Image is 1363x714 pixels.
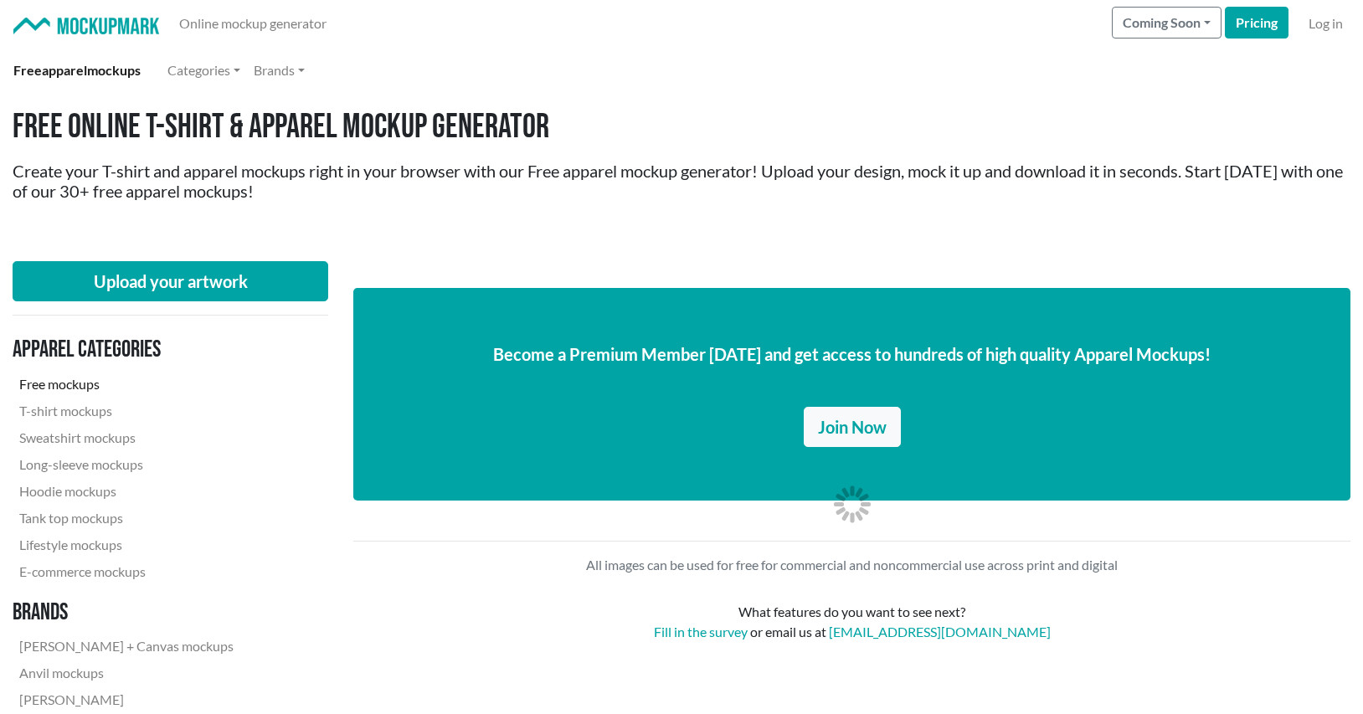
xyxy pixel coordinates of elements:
[353,555,1350,575] p: All images can be used for free for commercial and noncommercial use across print and digital
[247,54,311,87] a: Brands
[13,686,240,713] a: [PERSON_NAME]
[42,62,87,78] span: apparel
[1302,7,1350,40] a: Log in
[172,7,333,40] a: Online mockup generator
[13,451,240,478] a: Long-sleeve mockups
[13,371,240,398] a: Free mockups
[13,18,159,35] img: Mockup Mark
[13,478,240,505] a: Hoodie mockups
[13,633,240,660] a: [PERSON_NAME] + Canvas mockups
[804,407,901,447] a: Join Now
[654,624,748,640] a: Fill in the survey
[375,602,1330,642] div: What features do you want to see next? or email us at
[161,54,247,87] a: Categories
[13,398,240,424] a: T-shirt mockups
[829,624,1051,640] a: [EMAIL_ADDRESS][DOMAIN_NAME]
[1112,7,1222,39] button: Coming Soon
[1225,7,1288,39] a: Pricing
[7,54,147,87] a: Freeapparelmockups
[13,107,1350,147] h1: Free Online T-shirt & Apparel Mockup Generator
[13,505,240,532] a: Tank top mockups
[13,161,1350,201] h2: Create your T-shirt and apparel mockups right in your browser with our Free apparel mockup genera...
[13,660,240,686] a: Anvil mockups
[380,342,1324,367] p: Become a Premium Member [DATE] and get access to hundreds of high quality Apparel Mockups!
[13,558,240,585] a: E-commerce mockups
[13,532,240,558] a: Lifestyle mockups
[13,598,240,627] h3: Brands
[13,424,240,451] a: Sweatshirt mockups
[13,336,240,364] h3: Apparel categories
[13,261,328,301] button: Upload your artwork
